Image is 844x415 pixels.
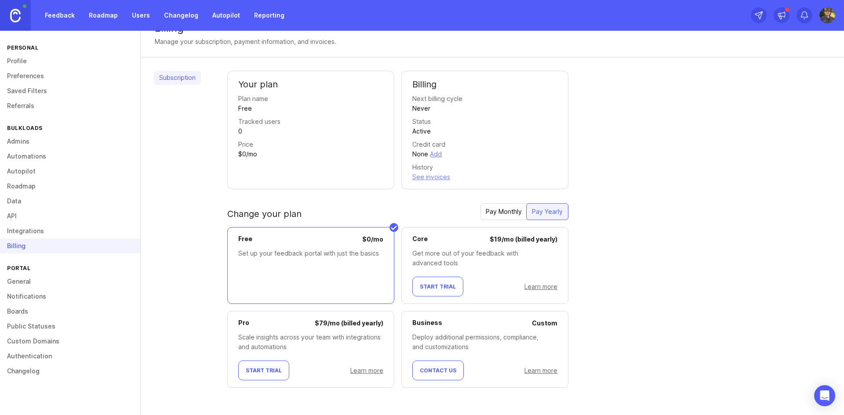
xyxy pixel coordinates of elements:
[249,7,290,23] a: Reporting
[412,249,557,268] div: Get more out of your feedback with advanced tools
[238,78,383,90] h2: Your plan
[524,367,557,374] a: Learn more
[155,37,336,47] div: Manage your subscription, payment information, and invoices.
[412,172,450,182] button: See invoices
[155,23,830,33] div: Billing
[420,367,456,374] span: Contact Us
[412,318,442,328] p: Business
[154,71,201,85] a: Subscription
[420,283,456,290] span: Start Trial
[430,149,442,159] button: Add
[238,332,383,352] div: Scale insights across your team with integrations and automations
[350,367,383,374] a: Learn more
[207,7,245,23] a: Autopilot
[40,7,80,23] a: Feedback
[238,140,253,149] div: Price
[238,94,268,104] div: Plan name
[412,235,428,244] p: Core
[532,318,557,328] div: Custom
[412,126,431,136] div: Active
[412,94,462,104] div: Next billing cycle
[814,385,835,406] div: Open Intercom Messenger
[412,117,431,126] div: Status
[227,208,302,220] h2: Change your plan
[238,126,242,136] div: 0
[10,9,21,22] img: Canny Home
[526,203,568,220] button: Pay Yearly
[480,203,527,220] button: Pay Monthly
[238,249,383,258] div: Set up your feedback portal with just the basics
[246,367,282,374] span: Start Trial
[84,7,123,23] a: Roadmap
[490,235,557,244] div: $ 19 / mo (billed yearly)
[524,283,557,290] a: Learn more
[412,361,464,380] button: Contact Us
[238,104,252,113] div: Free
[412,140,445,149] div: Credit card
[315,318,383,328] div: $ 79 / mo (billed yearly)
[127,7,155,23] a: Users
[238,318,249,328] p: Pro
[412,78,557,90] h2: Billing
[412,332,557,352] div: Deploy additional permissions, compliance, and customizations
[412,162,433,172] div: History
[362,235,383,244] div: $ 0 / mo
[412,277,463,296] button: Start Trial
[159,7,204,23] a: Changelog
[238,235,252,244] p: Free
[238,117,280,126] div: Tracked users
[412,104,430,113] div: Never
[412,149,428,159] div: None
[238,149,257,159] div: $0/mo
[238,361,289,380] button: Start Trial
[819,7,835,23] img: Tyler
